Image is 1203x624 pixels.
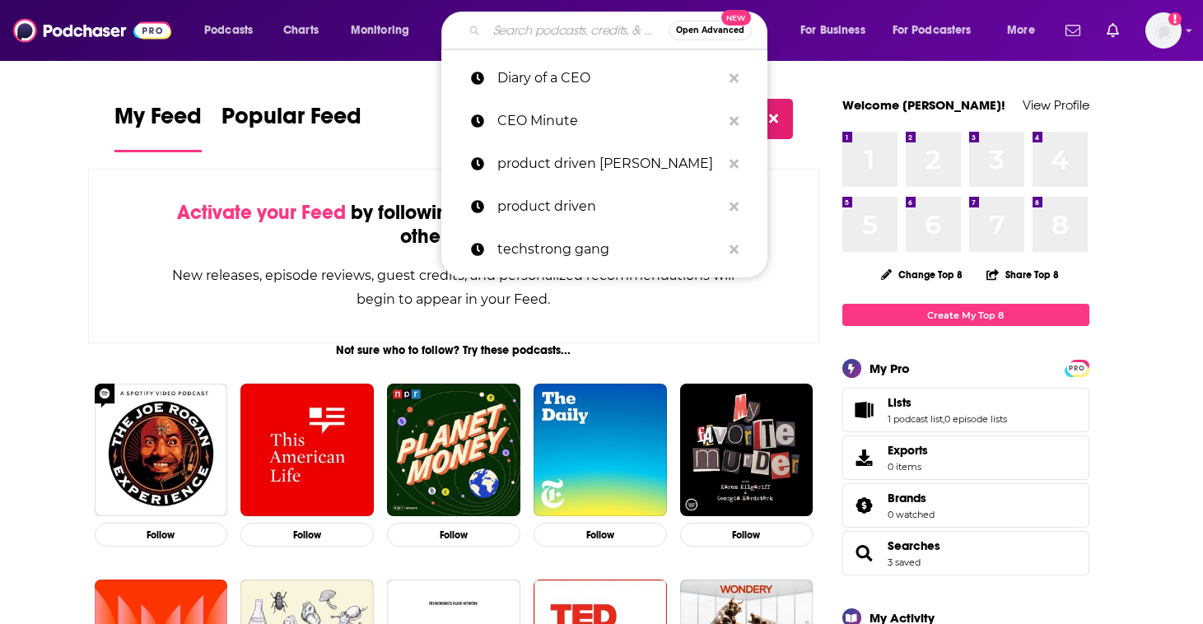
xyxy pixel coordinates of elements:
[497,100,721,142] p: CEO Minute
[273,17,329,44] a: Charts
[171,201,737,249] div: by following Podcasts, Creators, Lists, and other Users!
[888,491,926,505] span: Brands
[95,384,228,517] img: The Joe Rogan Experience
[888,413,943,425] a: 1 podcast list
[387,523,520,547] button: Follow
[1145,12,1182,49] span: Logged in as danikarchmer
[240,384,374,517] img: This American Life
[534,523,667,547] button: Follow
[888,461,928,473] span: 0 items
[888,443,928,458] span: Exports
[680,523,814,547] button: Follow
[800,19,865,42] span: For Business
[871,264,973,285] button: Change Top 8
[943,413,944,425] span: ,
[842,531,1089,575] span: Searches
[848,542,881,565] a: Searches
[441,57,767,100] a: Diary of a CEO
[1067,362,1087,375] span: PRO
[283,19,319,42] span: Charts
[842,483,1089,528] span: Brands
[95,523,228,547] button: Follow
[204,19,253,42] span: Podcasts
[888,509,935,520] a: 0 watched
[888,395,912,410] span: Lists
[88,343,820,357] div: Not sure who to follow? Try these podcasts...
[441,228,767,271] a: techstrong gang
[1168,12,1182,26] svg: Add a profile image
[497,185,721,228] p: product driven
[842,388,1089,432] span: Lists
[441,100,767,142] a: CEO Minute
[888,556,921,568] a: 3 saved
[497,57,721,100] p: Diary of a CEO
[842,97,1005,113] a: Welcome [PERSON_NAME]!
[944,413,1007,425] a: 0 episode lists
[114,102,202,140] span: My Feed
[221,102,361,152] a: Popular Feed
[497,142,721,185] p: product driven matt watson
[1100,16,1126,44] a: Show notifications dropdown
[387,384,520,517] img: Planet Money
[1145,12,1182,49] button: Show profile menu
[13,15,171,46] img: Podchaser - Follow, Share and Rate Podcasts
[171,263,737,311] div: New releases, episode reviews, guest credits, and personalized recommendations will begin to appe...
[996,17,1056,44] button: open menu
[497,228,721,271] p: techstrong gang
[441,142,767,185] a: product driven [PERSON_NAME]
[676,26,744,35] span: Open Advanced
[888,491,935,505] a: Brands
[848,494,881,517] a: Brands
[177,200,346,225] span: Activate your Feed
[789,17,886,44] button: open menu
[893,19,972,42] span: For Podcasters
[351,19,409,42] span: Monitoring
[848,446,881,469] span: Exports
[669,21,752,40] button: Open AdvancedNew
[882,17,996,44] button: open menu
[721,10,751,26] span: New
[1007,19,1035,42] span: More
[848,398,881,421] a: Lists
[1067,361,1087,374] a: PRO
[1059,16,1087,44] a: Show notifications dropdown
[534,384,667,517] img: The Daily
[1023,97,1089,113] a: View Profile
[487,17,669,44] input: Search podcasts, credits, & more...
[441,185,767,228] a: product driven
[457,12,783,49] div: Search podcasts, credits, & more...
[240,523,374,547] button: Follow
[888,538,940,553] a: Searches
[680,384,814,517] img: My Favorite Murder with Karen Kilgariff and Georgia Hardstark
[842,304,1089,326] a: Create My Top 8
[1145,12,1182,49] img: User Profile
[339,17,431,44] button: open menu
[986,258,1060,291] button: Share Top 8
[888,395,1007,410] a: Lists
[221,102,361,140] span: Popular Feed
[193,17,274,44] button: open menu
[842,435,1089,480] a: Exports
[114,102,202,152] a: My Feed
[870,361,910,376] div: My Pro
